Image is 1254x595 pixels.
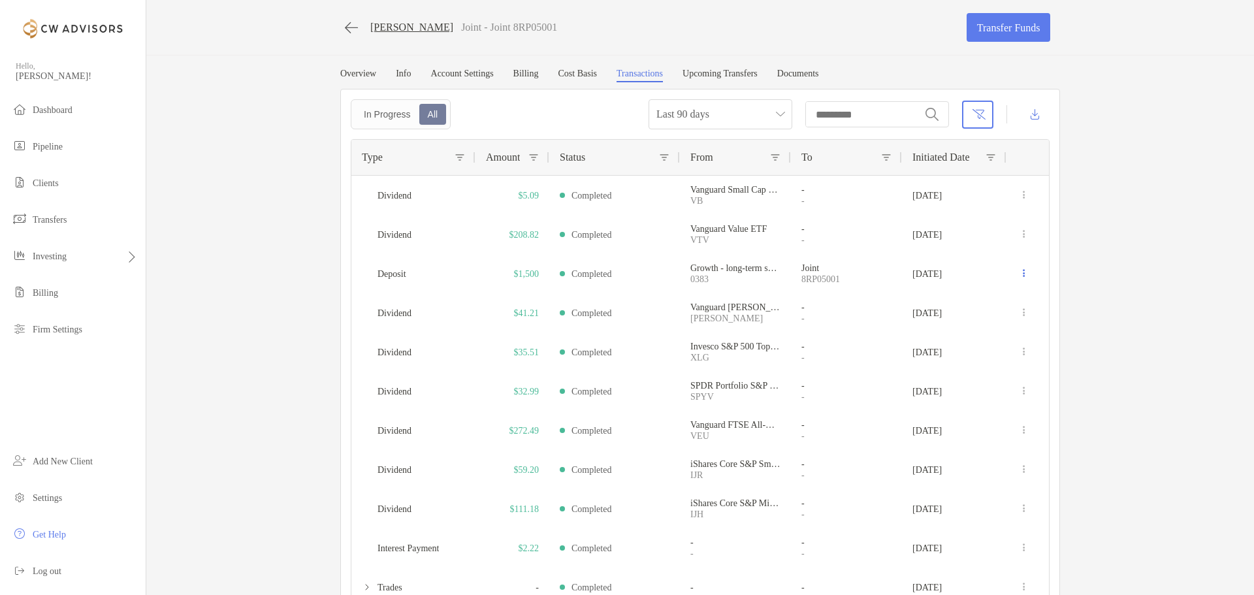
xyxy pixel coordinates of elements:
[33,251,67,261] span: Investing
[362,152,383,163] span: Type
[690,458,780,470] p: iShares Core S&P Small-Cap ETF
[12,562,27,578] img: logout icon
[421,105,445,123] div: All
[690,263,780,274] p: Growth - long-term savings
[33,566,61,576] span: Log out
[690,470,780,481] p: IJR
[12,174,27,190] img: clients icon
[801,195,892,206] p: -
[690,341,780,352] p: Invesco S&P 500 Top 50 ETF
[801,509,892,520] p: -
[690,152,713,163] span: From
[801,380,892,391] p: -
[510,501,539,517] p: $111.18
[571,462,611,478] p: Completed
[33,142,63,152] span: Pipeline
[801,263,892,274] p: Joint
[801,498,892,509] p: -
[801,537,892,548] p: -
[514,305,539,321] p: $41.21
[571,383,611,400] p: Completed
[617,69,663,82] a: Transactions
[801,458,892,470] p: -
[912,268,942,280] p: [DATE]
[378,224,411,246] span: Dividend
[801,419,892,430] p: -
[558,69,597,82] a: Cost Basis
[912,347,942,358] p: [DATE]
[514,383,539,400] p: $32.99
[912,582,942,593] p: [DATE]
[357,105,418,123] div: In Progress
[513,69,539,82] a: Billing
[690,498,780,509] p: iShares Core S&P Mid-Cap ETF
[962,101,993,129] button: Clear filters
[370,22,453,33] a: [PERSON_NAME]
[378,538,439,559] span: Interest Payment
[801,223,892,234] p: -
[801,234,892,246] p: -
[690,430,780,442] p: VEU
[925,108,939,121] img: input icon
[912,464,942,475] p: [DATE]
[486,152,520,163] span: Amount
[690,391,780,402] p: SPYV
[801,313,892,324] p: -
[801,430,892,442] p: -
[340,69,376,82] a: Overview
[12,101,27,117] img: dashboard icon
[690,234,780,246] p: VTV
[912,229,942,240] p: [DATE]
[571,501,611,517] p: Completed
[801,341,892,352] p: -
[514,344,539,361] p: $35.51
[571,187,611,204] p: Completed
[33,530,66,539] span: Get Help
[378,263,406,285] span: Deposit
[690,302,780,313] p: Vanguard Russell 1000 Growth Index Fund
[690,509,780,520] p: IJH
[912,504,942,515] p: [DATE]
[571,344,611,361] p: Completed
[33,457,93,466] span: Add New Client
[378,420,411,442] span: Dividend
[912,308,942,319] p: [DATE]
[33,178,59,188] span: Clients
[690,537,780,548] p: -
[690,582,780,593] p: -
[33,105,72,115] span: Dashboard
[690,380,780,391] p: SPDR Portfolio S&P 500 Value ETF
[33,288,58,298] span: Billing
[378,381,411,402] span: Dividend
[571,266,611,282] p: Completed
[967,13,1050,42] a: Transfer Funds
[801,548,892,559] p: -
[16,71,138,82] span: [PERSON_NAME]!
[16,5,130,52] img: Zoe Logo
[519,187,539,204] p: $5.09
[690,223,780,234] p: Vanguard Value ETF
[656,100,784,129] span: Last 90 days
[519,540,539,556] p: $2.22
[690,548,780,559] p: -
[396,69,411,82] a: Info
[801,302,892,313] p: -
[12,489,27,505] img: settings icon
[12,248,27,263] img: investing icon
[12,321,27,336] img: firm-settings icon
[801,391,892,402] p: -
[12,526,27,541] img: get-help icon
[351,99,451,129] div: segmented control
[690,352,780,363] p: XLG
[378,459,411,481] span: Dividend
[912,152,970,163] span: Initiated Date
[33,215,67,225] span: Transfers
[571,540,611,556] p: Completed
[801,352,892,363] p: -
[431,69,494,82] a: Account Settings
[801,184,892,195] p: -
[33,325,82,334] span: Firm Settings
[912,190,942,201] p: [DATE]
[912,425,942,436] p: [DATE]
[461,22,557,33] p: Joint - Joint 8RP05001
